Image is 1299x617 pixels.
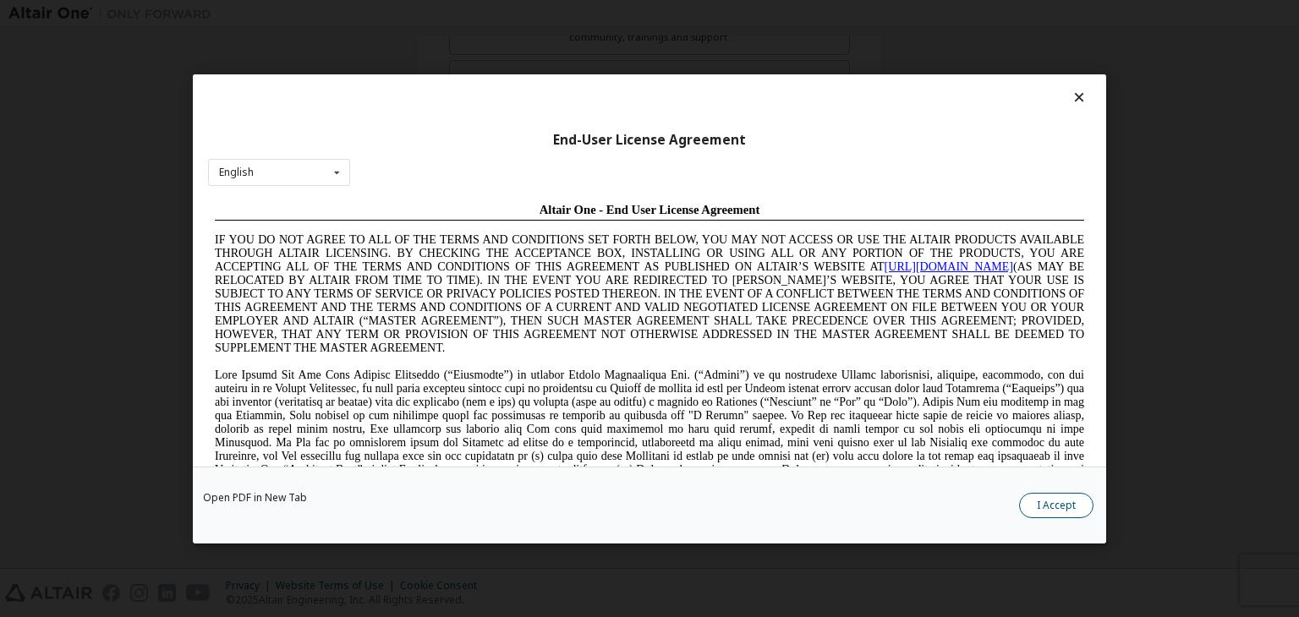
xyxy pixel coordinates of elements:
[7,172,876,293] span: Lore Ipsumd Sit Ame Cons Adipisc Elitseddo (“Eiusmodte”) in utlabor Etdolo Magnaaliqua Eni. (“Adm...
[7,37,876,158] span: IF YOU DO NOT AGREE TO ALL OF THE TERMS AND CONDITIONS SET FORTH BELOW, YOU MAY NOT ACCESS OR USE...
[219,167,254,177] div: English
[332,7,552,20] span: Altair One - End User License Agreement
[203,493,307,503] a: Open PDF in New Tab
[677,64,805,77] a: [URL][DOMAIN_NAME]
[208,131,1091,148] div: End-User License Agreement
[1019,493,1093,518] button: I Accept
